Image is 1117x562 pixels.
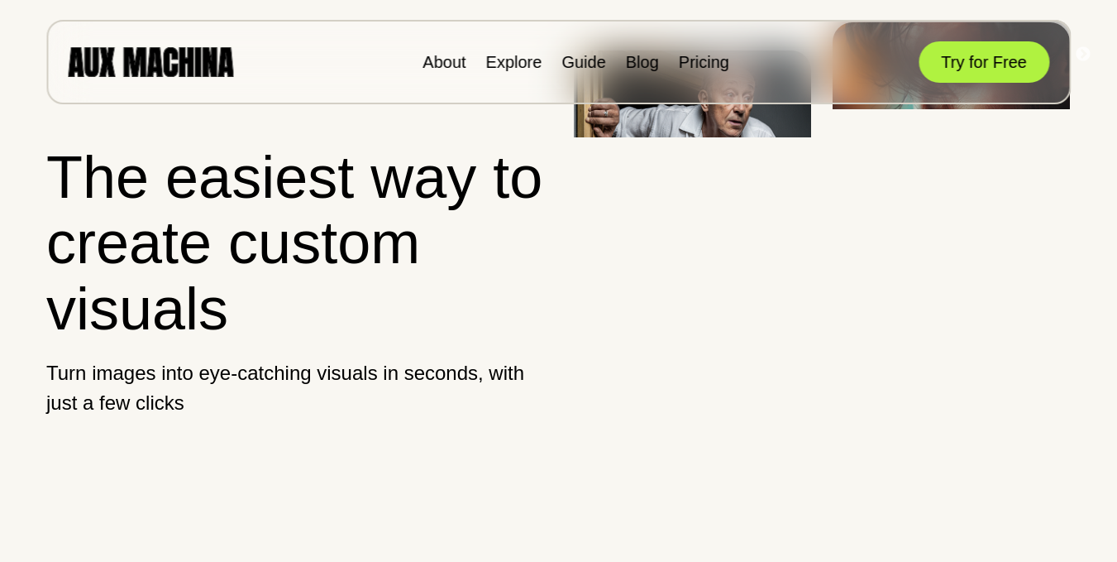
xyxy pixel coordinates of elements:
[46,145,544,342] h1: The easiest way to create custom visuals
[919,41,1049,83] button: Try for Free
[574,50,811,209] img: Image
[46,358,544,418] p: Turn images into eye-catching visuals in seconds, with just a few clicks
[68,47,233,76] img: AUX MACHINA
[561,53,605,71] a: Guide
[679,53,729,71] a: Pricing
[422,53,465,71] a: About
[486,53,542,71] a: Explore
[626,53,659,71] a: Blog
